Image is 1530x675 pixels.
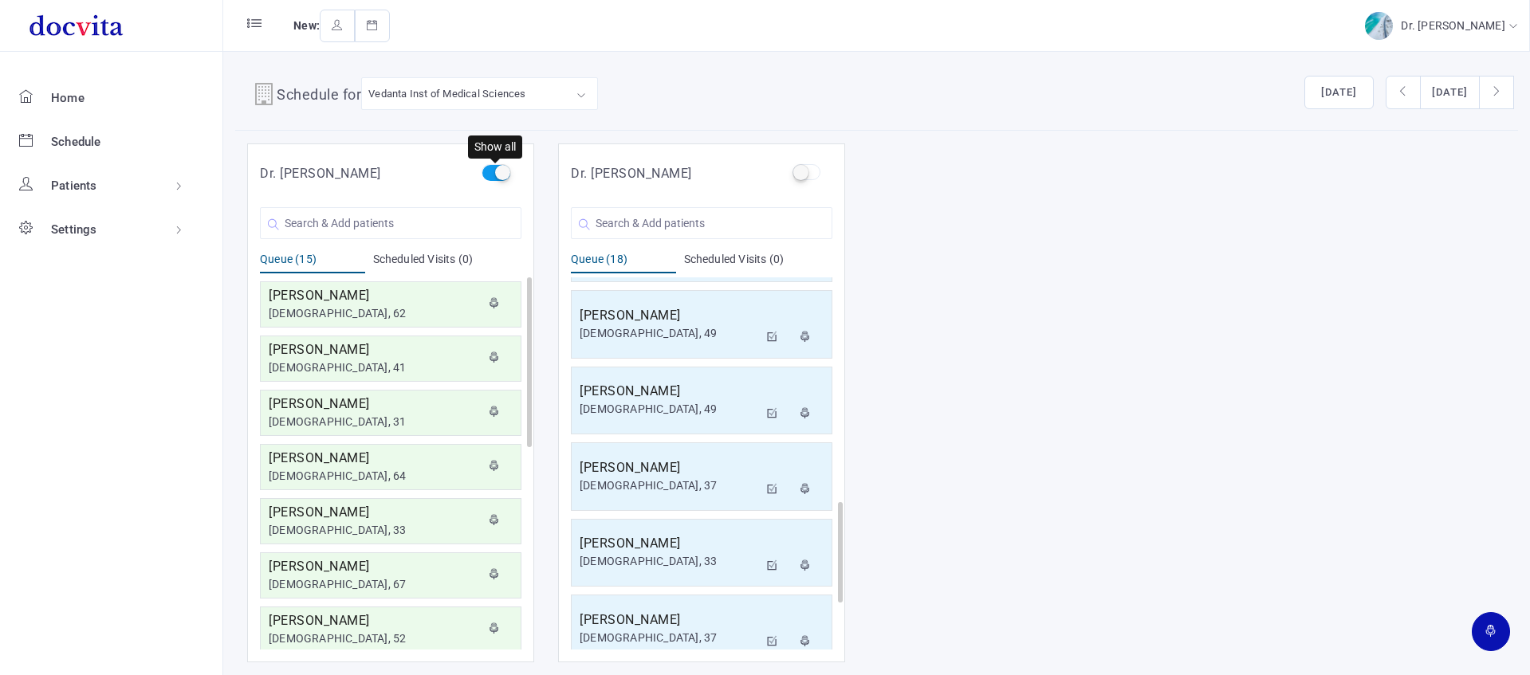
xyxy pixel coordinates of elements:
[260,251,365,273] div: Queue (15)
[269,305,480,322] div: [DEMOGRAPHIC_DATA], 62
[580,401,758,418] div: [DEMOGRAPHIC_DATA], 49
[368,84,525,103] div: Vedanta Inst of Medical Sciences
[269,576,480,593] div: [DEMOGRAPHIC_DATA], 67
[684,251,833,273] div: Scheduled Visits (0)
[580,477,758,494] div: [DEMOGRAPHIC_DATA], 37
[269,630,480,647] div: [DEMOGRAPHIC_DATA], 52
[269,340,480,359] h5: [PERSON_NAME]
[468,135,522,159] div: Show all
[269,414,480,430] div: [DEMOGRAPHIC_DATA], 31
[580,306,758,325] h5: [PERSON_NAME]
[51,135,101,149] span: Schedule
[51,91,85,105] span: Home
[571,207,832,239] input: Search & Add patients
[269,522,480,539] div: [DEMOGRAPHIC_DATA], 33
[571,164,692,183] h5: Dr. [PERSON_NAME]
[269,394,480,414] h5: [PERSON_NAME]
[269,503,480,522] h5: [PERSON_NAME]
[51,222,97,237] span: Settings
[269,611,480,630] h5: [PERSON_NAME]
[580,534,758,553] h5: [PERSON_NAME]
[580,630,758,646] div: [DEMOGRAPHIC_DATA], 37
[1304,76,1374,109] button: [DATE]
[269,286,480,305] h5: [PERSON_NAME]
[580,458,758,477] h5: [PERSON_NAME]
[269,449,480,468] h5: [PERSON_NAME]
[269,468,480,485] div: [DEMOGRAPHIC_DATA], 64
[51,179,97,193] span: Patients
[1420,76,1480,109] button: [DATE]
[1365,12,1393,40] img: img-2.jpg
[580,553,758,570] div: [DEMOGRAPHIC_DATA], 33
[373,251,522,273] div: Scheduled Visits (0)
[293,19,320,32] span: New:
[580,382,758,401] h5: [PERSON_NAME]
[269,359,480,376] div: [DEMOGRAPHIC_DATA], 41
[580,325,758,342] div: [DEMOGRAPHIC_DATA], 49
[269,557,480,576] h5: [PERSON_NAME]
[260,164,381,183] h5: Dr. [PERSON_NAME]
[277,84,361,109] h4: Schedule for
[260,207,521,239] input: Search & Add patients
[580,610,758,630] h5: [PERSON_NAME]
[571,251,676,273] div: Queue (18)
[1401,19,1508,32] span: Dr. [PERSON_NAME]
